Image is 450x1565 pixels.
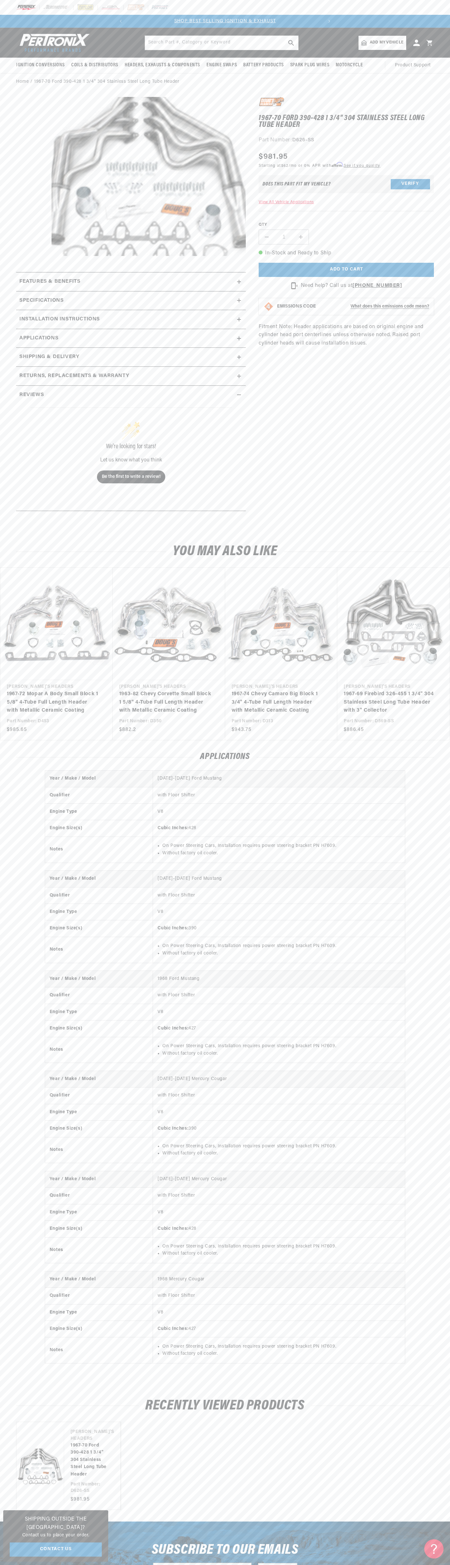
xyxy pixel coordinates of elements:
[153,1020,405,1037] td: 427
[16,348,246,366] summary: Shipping & Delivery
[16,367,246,385] summary: Returns, Replacements & Warranty
[127,18,323,25] div: 1 of 2
[16,545,434,558] h2: You may also like
[277,304,429,309] button: EMISSIONS CODEWhat does this emissions code mean?
[16,386,246,404] summary: Reviews
[153,1271,405,1288] td: 1968 Mercury Cougar
[232,690,325,715] a: 1967-74 Chevy Camaro Big Block 1 3/4" 4-Tube Full Length Header with Metallic Ceramic Coating
[45,887,153,904] th: Qualifier
[145,36,298,50] input: Search Part #, Category or Keyword
[162,1243,400,1250] li: On Power Steering Cars, Installation requires power steering bracket PN H7609.
[19,353,79,361] h2: Shipping & Delivery
[350,304,429,309] strong: What does this emissions code mean?
[16,78,29,85] a: Home
[153,971,405,987] td: 1968 Ford Mustang
[153,1288,405,1304] td: with Floor Shifter
[158,1326,188,1331] strong: Cubic Inches:
[45,1104,153,1120] th: Engine Type
[45,1237,153,1263] th: Notes
[119,690,212,715] a: 1963-82 Chevy Corvette Small Block 1 5/8" 4-Tube Full Length Header with Metallic Ceramic Coating
[352,283,402,288] a: [PHONE_NUMBER]
[162,950,400,957] li: Without factory oil cooler.
[391,179,430,189] button: Verify
[153,1087,405,1104] td: with Floor Shifter
[45,1121,153,1137] th: Engine Size(s)
[45,1087,153,1104] th: Qualifier
[45,1337,153,1363] th: Notes
[45,820,153,837] th: Engine Size(s)
[259,136,434,145] div: Part Number:
[153,1188,405,1204] td: with Floor Shifter
[292,138,314,143] strong: D626-SS
[277,304,316,309] strong: EMISSIONS CODE
[34,78,179,85] a: 1967-70 Ford 390-428 1 3/4" 304 Stainless Steel Long Tube Header
[162,1343,400,1350] li: On Power Steering Cars, Installation requires power steering bracket PN H7609.
[162,1043,400,1050] li: On Power Steering Cars, Installation requires power steering bracket PN H7609.
[162,1150,400,1157] li: Without factory oil cooler.
[45,771,153,787] th: Year / Make / Model
[45,1020,153,1037] th: Engine Size(s)
[19,334,58,343] span: Applications
[153,1071,405,1087] td: [DATE]-[DATE] Mercury Cougar
[162,1050,400,1057] li: Without factory oil cooler.
[45,837,153,862] th: Notes
[16,310,246,329] summary: Installation instructions
[16,32,90,54] img: Pertronix
[259,249,434,258] p: In-Stock and Ready to Ship
[45,1037,153,1063] th: Notes
[259,200,314,204] a: View All Vehicle Applications
[71,62,118,69] span: Coils & Distributors
[153,787,405,803] td: with Floor Shifter
[281,164,289,168] span: $62
[152,1544,299,1556] h3: Subscribe to our emails
[45,1137,153,1163] th: Notes
[31,458,232,463] div: Let us know what you think
[121,58,203,73] summary: Headers, Exhausts & Components
[45,1304,153,1321] th: Engine Type
[284,36,298,50] button: search button
[7,690,100,715] a: 1967-72 Mopar A Body Small Block 1 5/8" 4-Tube Full Length Header with Metallic Ceramic Coating
[153,887,405,904] td: with Floor Shifter
[16,329,246,348] a: Applications
[153,1321,405,1337] td: 427
[332,58,366,73] summary: Motorcycle
[263,182,330,187] div: Does This part fit My vehicle?
[259,163,380,169] p: Starting at /mo or 0% APR with .
[45,987,153,1004] th: Qualifier
[240,58,287,73] summary: Battery Products
[395,62,431,69] span: Product Support
[323,15,336,28] button: Translation missing: en.sections.announcements.next_announcement
[153,1304,405,1321] td: V8
[336,62,363,69] span: Motorcycle
[45,1321,153,1337] th: Engine Size(s)
[19,391,44,399] h2: Reviews
[10,1532,102,1539] p: Contact us to place your order.
[45,1071,153,1087] th: Year / Make / Model
[162,1250,400,1257] li: Without factory oil cooler.
[243,62,284,69] span: Battery Products
[45,1221,153,1237] th: Engine Size(s)
[16,62,65,69] span: Ignition Conversions
[331,162,343,167] span: Affirm
[45,1204,153,1220] th: Engine Type
[370,40,403,46] span: Add my vehicle
[153,987,405,1004] td: with Floor Shifter
[153,1171,405,1188] td: [DATE]-[DATE] Mercury Cougar
[16,272,246,291] summary: Features & Benefits
[10,1515,102,1532] h3: Shipping Outside the [GEOGRAPHIC_DATA]?
[259,263,434,277] button: Add to cart
[153,871,405,887] td: [DATE]-[DATE] Ford Mustang
[16,78,434,85] nav: breadcrumbs
[174,19,276,24] a: SHOP BEST SELLING IGNITION & EXHAUST
[45,804,153,820] th: Engine Type
[359,36,406,50] a: Add my vehicle
[16,753,434,761] h2: Applications
[158,1026,188,1031] strong: Cubic Inches:
[153,1204,405,1220] td: V8
[153,920,405,937] td: 390
[45,1004,153,1020] th: Engine Type
[153,1104,405,1120] td: V8
[203,58,240,73] summary: Engine Swaps
[344,164,380,168] a: See if you qualify - Learn more about Affirm Financing (opens in modal)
